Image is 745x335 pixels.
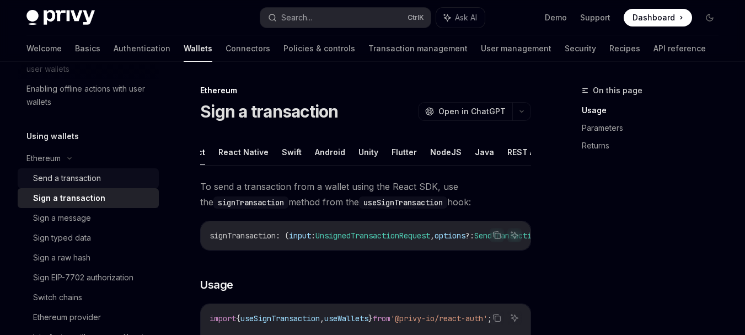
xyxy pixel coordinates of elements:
[200,85,531,96] div: Ethereum
[200,277,233,293] span: Usage
[281,11,312,24] div: Search...
[18,248,159,268] a: Sign a raw hash
[373,313,390,323] span: from
[390,313,487,323] span: '@privy-io/react-auth'
[436,8,485,28] button: Ask AI
[507,139,542,165] button: REST API
[368,313,373,323] span: }
[490,228,504,242] button: Copy the contents from the code block
[210,313,236,323] span: import
[18,268,159,288] a: Sign EIP-7702 authorization
[430,139,462,165] button: NodeJS
[565,35,596,62] a: Security
[26,82,152,109] div: Enabling offline actions with user wallets
[465,231,474,241] span: ?:
[18,168,159,188] a: Send a transaction
[368,35,468,62] a: Transaction management
[33,211,91,225] div: Sign a message
[33,271,133,284] div: Sign EIP-7702 authorization
[33,291,82,304] div: Switch chains
[582,137,727,155] a: Returns
[324,313,368,323] span: useWallets
[200,102,339,121] h1: Sign a transaction
[701,9,719,26] button: Toggle dark mode
[218,139,269,165] button: React Native
[358,139,378,165] button: Unity
[114,35,170,62] a: Authentication
[18,288,159,307] a: Switch chains
[408,13,424,22] span: Ctrl K
[490,311,504,325] button: Copy the contents from the code block
[430,231,435,241] span: ,
[260,8,431,28] button: Search...CtrlK
[18,307,159,327] a: Ethereum provider
[582,102,727,119] a: Usage
[392,139,417,165] button: Flutter
[653,35,706,62] a: API reference
[18,228,159,248] a: Sign typed data
[226,35,270,62] a: Connectors
[33,311,101,324] div: Ethereum provider
[315,231,430,241] span: UnsignedTransactionRequest
[609,35,640,62] a: Recipes
[582,119,727,137] a: Parameters
[624,9,692,26] a: Dashboard
[33,251,90,264] div: Sign a raw hash
[26,130,79,143] h5: Using wallets
[75,35,100,62] a: Basics
[507,311,522,325] button: Ask AI
[18,188,159,208] a: Sign a transaction
[545,12,567,23] a: Demo
[633,12,675,23] span: Dashboard
[418,102,512,121] button: Open in ChatGPT
[475,139,494,165] button: Java
[236,313,240,323] span: {
[200,179,531,210] span: To send a transaction from a wallet using the React SDK, use the method from the hook:
[276,231,289,241] span: : (
[210,231,276,241] span: signTransaction
[474,231,571,241] span: SendTransactionOptions
[455,12,477,23] span: Ask AI
[320,313,324,323] span: ,
[18,208,159,228] a: Sign a message
[26,10,95,25] img: dark logo
[26,152,61,165] div: Ethereum
[33,192,105,205] div: Sign a transaction
[18,79,159,112] a: Enabling offline actions with user wallets
[435,231,465,241] span: options
[282,139,302,165] button: Swift
[487,313,492,323] span: ;
[33,172,101,185] div: Send a transaction
[33,231,91,244] div: Sign typed data
[311,231,315,241] span: :
[283,35,355,62] a: Policies & controls
[438,106,506,117] span: Open in ChatGPT
[240,313,320,323] span: useSignTransaction
[213,196,288,209] code: signTransaction
[593,84,642,97] span: On this page
[184,35,212,62] a: Wallets
[289,231,311,241] span: input
[580,12,610,23] a: Support
[26,35,62,62] a: Welcome
[481,35,551,62] a: User management
[359,196,447,209] code: useSignTransaction
[507,228,522,242] button: Ask AI
[315,139,345,165] button: Android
